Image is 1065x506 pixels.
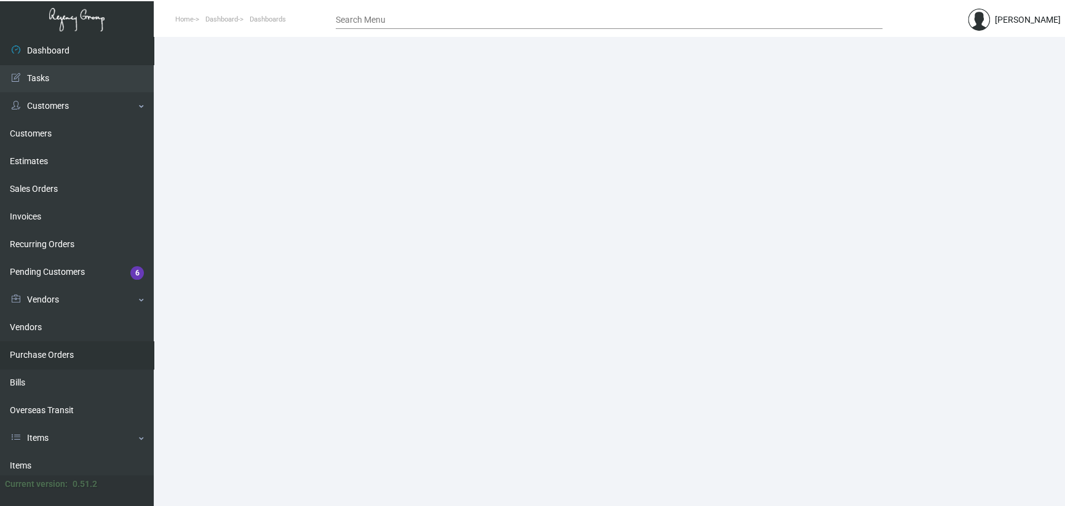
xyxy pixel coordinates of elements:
span: Dashboards [250,15,286,23]
div: [PERSON_NAME] [995,14,1061,26]
span: Home [175,15,194,23]
div: Current version: [5,478,68,491]
span: Dashboard [205,15,238,23]
div: 0.51.2 [73,478,97,491]
img: admin@bootstrapmaster.com [968,9,990,31]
